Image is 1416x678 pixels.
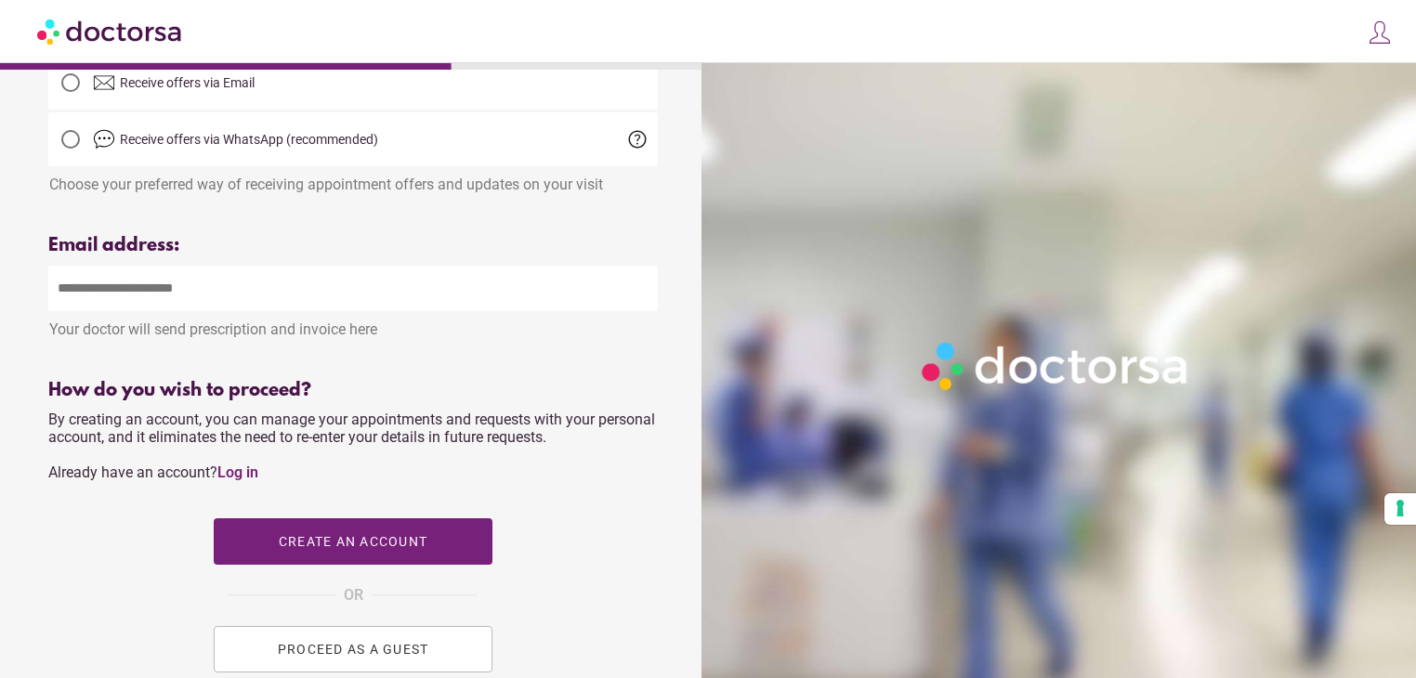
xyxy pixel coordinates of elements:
[217,463,258,481] a: Log in
[120,75,255,90] span: Receive offers via Email
[214,518,492,565] button: Create an account
[48,235,658,256] div: Email address:
[48,380,658,401] div: How do you wish to proceed?
[278,642,429,657] span: PROCEED AS A GUEST
[48,411,655,481] span: By creating an account, you can manage your appointments and requests with your personal account,...
[344,583,363,607] span: OR
[1367,20,1393,46] img: icons8-customer-100.png
[626,128,649,150] span: help
[279,534,427,549] span: Create an account
[48,311,658,338] div: Your doctor will send prescription and invoice here
[120,132,378,147] span: Receive offers via WhatsApp (recommended)
[93,128,115,150] img: chat
[48,166,658,193] div: Choose your preferred way of receiving appointment offers and updates on your visit
[214,626,492,672] button: PROCEED AS A GUEST
[93,72,115,94] img: email
[1384,493,1416,525] button: Your consent preferences for tracking technologies
[37,10,184,52] img: Doctorsa.com
[914,334,1198,398] img: Logo-Doctorsa-trans-White-partial-flat.png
